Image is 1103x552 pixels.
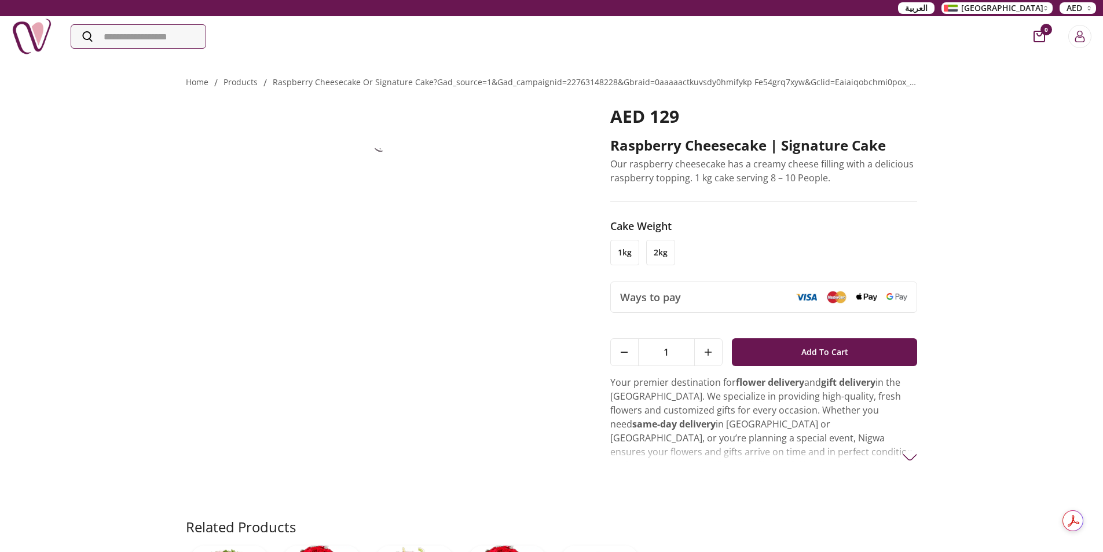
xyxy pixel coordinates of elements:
img: Visa [796,293,817,301]
li: 2kg [646,240,675,265]
h2: Related Products [186,518,296,536]
span: [GEOGRAPHIC_DATA] [961,2,1043,14]
img: Nigwa-uae-gifts [12,16,52,57]
span: 1 [639,339,694,365]
h2: Raspberry Cheesecake | Signature Cake [610,136,918,155]
strong: same-day delivery [632,418,716,430]
span: Ways to pay [620,289,681,305]
img: arrow [903,450,917,465]
span: Add To Cart [801,342,848,363]
li: / [214,76,218,90]
input: Search [71,25,206,48]
p: Our raspberry cheesecake has a creamy cheese filling with a delicious raspberry topping. 1 kg cak... [610,157,918,185]
strong: flower delivery [736,376,804,389]
span: AED [1067,2,1082,14]
p: Your premier destination for and in the [GEOGRAPHIC_DATA]. We specialize in providing high-qualit... [610,375,918,528]
a: Home [186,76,208,87]
img: Google Pay [886,293,907,301]
button: Login [1068,25,1091,48]
button: [GEOGRAPHIC_DATA] [941,2,1053,14]
button: cart-button [1034,31,1045,42]
h3: Cake weight [610,218,918,234]
span: 0 [1040,24,1052,35]
li: / [263,76,267,90]
strong: gift delivery [821,376,875,389]
span: AED 129 [610,104,679,128]
img: Arabic_dztd3n.png [944,5,958,12]
li: 1kg [610,240,639,265]
a: raspberry cheesecake or signature cake?gad_source=1&gad_campaignid=22763148228&gbraid=0aaaaactkuv... [273,76,1087,87]
img: Mastercard [826,291,847,303]
span: العربية [905,2,928,14]
img: Apple Pay [856,293,877,302]
button: Add To Cart [732,338,918,366]
a: products [223,76,258,87]
button: AED [1060,2,1096,14]
img: Raspberry Cheesecake | Signature Cake [353,106,411,164]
